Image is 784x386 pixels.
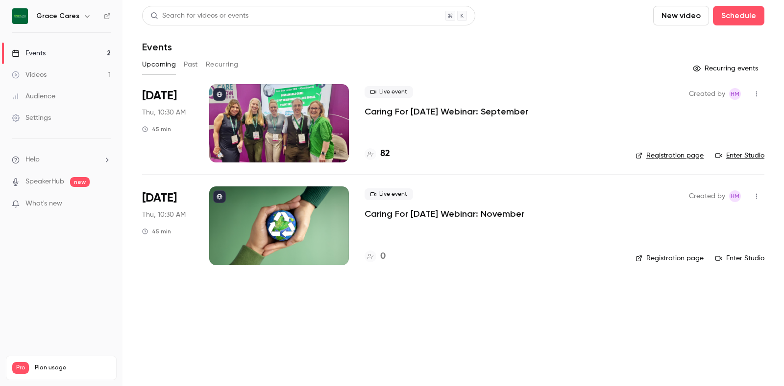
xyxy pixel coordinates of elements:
div: Search for videos or events [150,11,248,21]
span: What's new [25,199,62,209]
span: HM [731,190,739,202]
span: Created by [689,88,725,100]
a: Caring For [DATE] Webinar: September [365,106,528,117]
div: 45 min [142,227,171,235]
span: [DATE] [142,88,177,104]
span: Plan usage [35,364,110,372]
a: Registration page [636,253,704,263]
div: 45 min [142,125,171,133]
div: Settings [12,113,51,123]
a: 0 [365,250,386,263]
iframe: Noticeable Trigger [99,200,111,208]
h6: Grace Cares [36,11,79,21]
button: Schedule [713,6,764,25]
a: Registration page [636,151,704,160]
div: Events [12,48,46,58]
div: Videos [12,70,47,80]
h4: 0 [380,250,386,263]
h1: Events [142,41,172,53]
img: Grace Cares [12,8,28,24]
span: new [70,177,90,187]
a: Enter Studio [715,151,764,160]
button: Upcoming [142,57,176,72]
h4: 82 [380,147,390,160]
button: Recurring events [688,61,764,76]
span: Hannah Montgomery [729,88,741,100]
div: Audience [12,91,55,101]
a: 82 [365,147,390,160]
span: HM [731,88,739,100]
li: help-dropdown-opener [12,155,111,165]
a: Enter Studio [715,253,764,263]
button: Past [184,57,198,72]
span: Pro [12,362,29,374]
span: Created by [689,190,725,202]
div: Sep 25 Thu, 10:30 AM (Europe/London) [142,84,194,162]
span: Thu, 10:30 AM [142,210,186,220]
button: New video [653,6,709,25]
span: [DATE] [142,190,177,206]
span: Help [25,155,40,165]
button: Recurring [206,57,239,72]
span: Thu, 10:30 AM [142,108,186,117]
a: Caring For [DATE] Webinar: November [365,208,524,220]
a: SpeakerHub [25,177,64,187]
span: Live event [365,188,413,200]
span: Hannah Montgomery [729,190,741,202]
span: Live event [365,86,413,98]
div: Nov 27 Thu, 10:30 AM (Europe/London) [142,186,194,265]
